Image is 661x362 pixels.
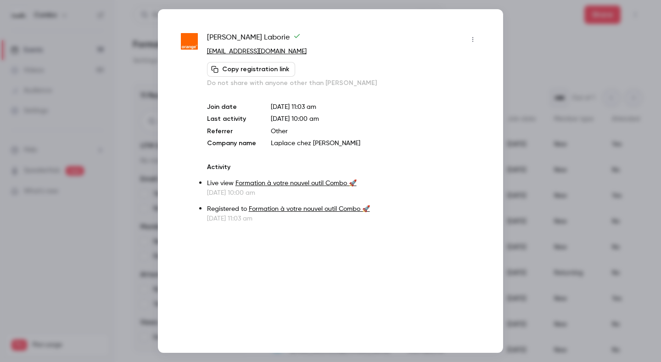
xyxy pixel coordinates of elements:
[207,127,256,136] p: Referrer
[207,48,307,55] a: [EMAIL_ADDRESS][DOMAIN_NAME]
[207,79,480,88] p: Do not share with anyone other than [PERSON_NAME]
[207,114,256,124] p: Last activity
[235,180,357,187] a: Formation à votre nouvel outil Combo 🚀
[207,139,256,148] p: Company name
[271,102,480,112] p: [DATE] 11:03 am
[207,32,301,47] span: [PERSON_NAME] Laborie
[207,163,480,172] p: Activity
[207,204,480,214] p: Registered to
[249,206,370,212] a: Formation à votre nouvel outil Combo 🚀
[271,127,480,136] p: Other
[207,188,480,198] p: [DATE] 10:00 am
[207,62,295,77] button: Copy registration link
[181,33,198,50] img: orange.fr
[207,179,480,188] p: Live view
[207,102,256,112] p: Join date
[271,116,319,122] span: [DATE] 10:00 am
[207,214,480,223] p: [DATE] 11:03 am
[271,139,480,148] p: Laplace chez [PERSON_NAME]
